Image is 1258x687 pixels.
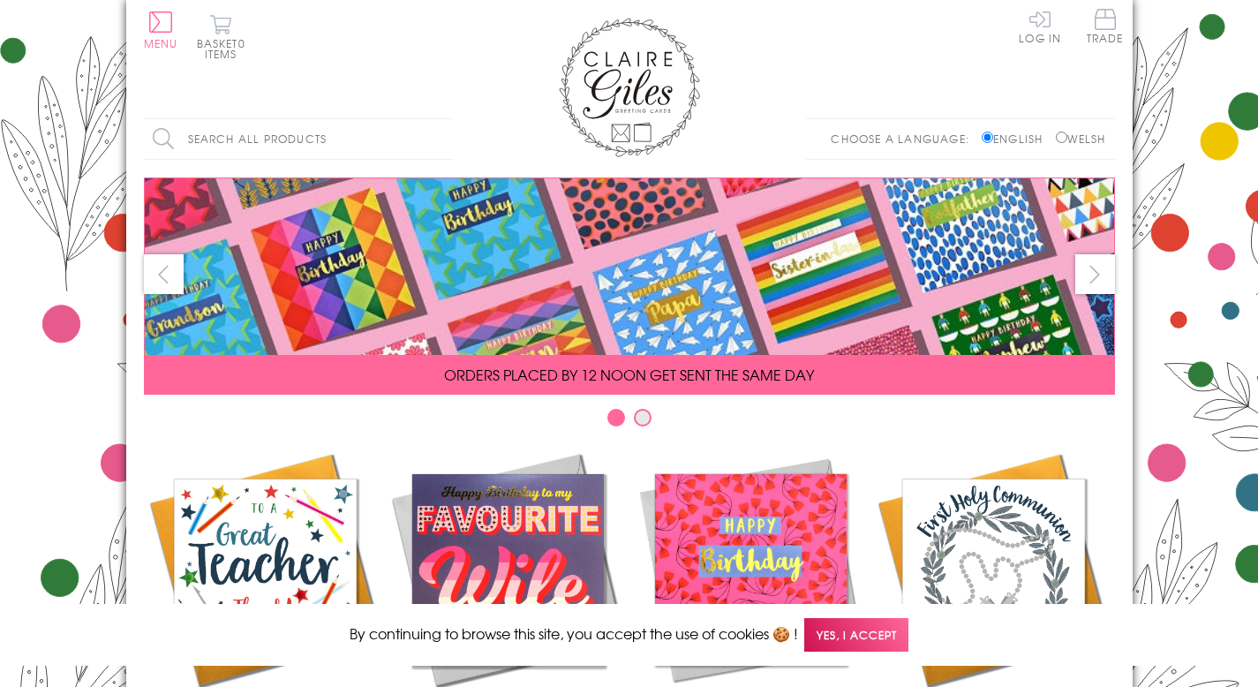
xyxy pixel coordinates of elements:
[607,409,625,427] button: Carousel Page 1 (Current Slide)
[831,131,978,147] p: Choose a language:
[1087,9,1124,43] span: Trade
[144,35,178,51] span: Menu
[1056,131,1106,147] label: Welsh
[1019,9,1061,43] a: Log In
[144,408,1115,435] div: Carousel Pagination
[1056,132,1067,143] input: Welsh
[444,364,814,385] span: ORDERS PLACED BY 12 NOON GET SENT THE SAME DAY
[559,18,700,157] img: Claire Giles Greetings Cards
[804,618,908,653] span: Yes, I accept
[197,14,245,59] button: Basket0 items
[205,35,245,62] span: 0 items
[982,132,993,143] input: English
[144,254,184,294] button: prev
[634,409,652,427] button: Carousel Page 2
[435,119,453,159] input: Search
[982,131,1051,147] label: English
[144,119,453,159] input: Search all products
[144,11,178,49] button: Menu
[1087,9,1124,47] a: Trade
[1075,254,1115,294] button: next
